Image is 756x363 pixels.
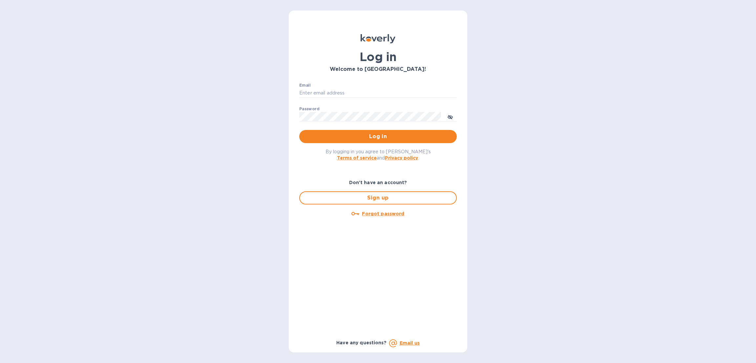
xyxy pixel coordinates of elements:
label: Password [299,107,319,111]
a: Terms of service [337,155,377,160]
b: Don't have an account? [349,180,407,185]
button: Sign up [299,191,457,204]
button: toggle password visibility [444,110,457,123]
h1: Log in [299,50,457,64]
b: Have any questions? [336,340,387,345]
input: Enter email address [299,88,457,98]
u: Forgot password [362,211,404,216]
button: Log in [299,130,457,143]
img: Koverly [361,34,395,43]
span: By logging in you agree to [PERSON_NAME]'s and . [325,149,431,160]
a: Privacy policy [385,155,418,160]
h3: Welcome to [GEOGRAPHIC_DATA]! [299,66,457,73]
span: Log in [304,133,451,140]
label: Email [299,83,311,87]
span: Sign up [305,194,451,202]
a: Email us [400,340,420,346]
